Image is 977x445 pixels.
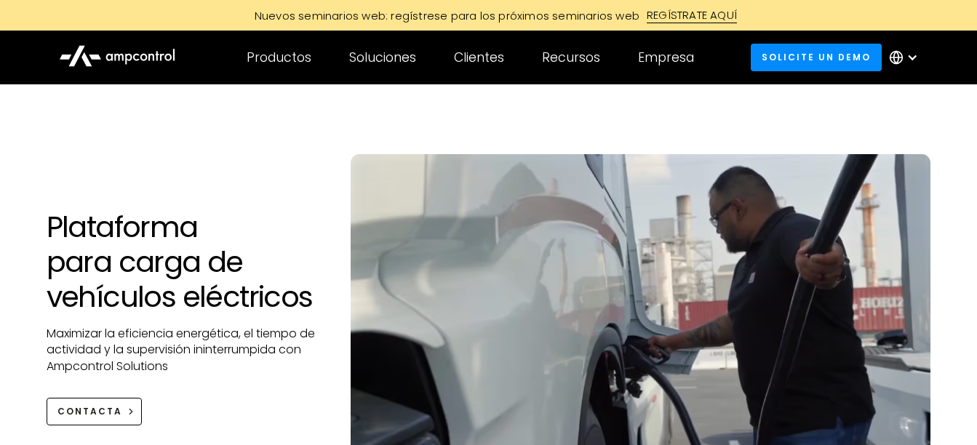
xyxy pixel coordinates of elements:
div: REGÍSTRATE AQUÍ [647,7,737,23]
p: Maximizar la eficiencia energética, el tiempo de actividad y la supervisión ininterrumpida con Am... [47,326,322,374]
div: Productos [247,49,311,65]
div: Empresa [638,49,694,65]
a: Nuevos seminarios web: regístrese para los próximos seminarios webREGÍSTRATE AQUÍ [161,7,816,23]
div: Nuevos seminarios web: regístrese para los próximos seminarios web [240,8,647,23]
h1: Plataforma para carga de vehículos eléctricos [47,209,322,314]
div: CONTACTA [57,405,122,418]
div: Recursos [542,49,600,65]
div: Clientes [454,49,504,65]
a: CONTACTA [47,398,143,425]
a: Solicite un demo [751,44,882,71]
div: Soluciones [349,49,416,65]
